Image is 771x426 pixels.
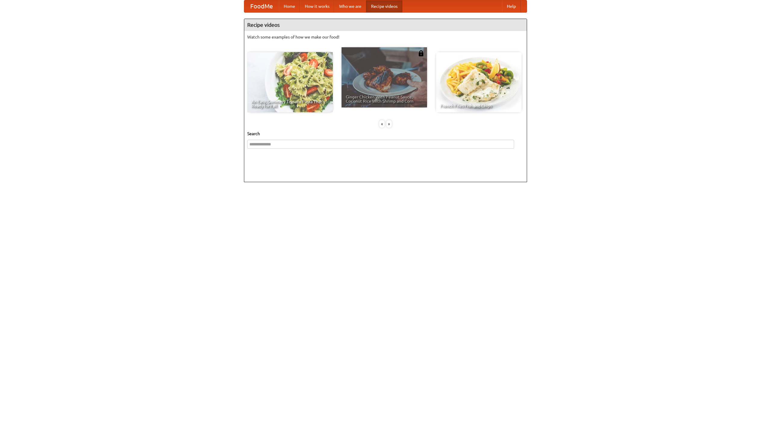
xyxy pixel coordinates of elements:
[502,0,521,12] a: Help
[247,34,524,40] p: Watch some examples of how we make our food!
[251,100,329,108] span: An Easy, Summery Tomato Pasta That's Ready for Fall
[247,131,524,137] h5: Search
[247,52,333,112] a: An Easy, Summery Tomato Pasta That's Ready for Fall
[366,0,402,12] a: Recipe videos
[379,120,385,128] div: «
[300,0,334,12] a: How it works
[386,120,392,128] div: »
[334,0,366,12] a: Who we are
[440,104,517,108] span: French Fries Fish and Chips
[244,19,527,31] h4: Recipe videos
[244,0,279,12] a: FoodMe
[436,52,522,112] a: French Fries Fish and Chips
[279,0,300,12] a: Home
[418,50,424,56] img: 483408.png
